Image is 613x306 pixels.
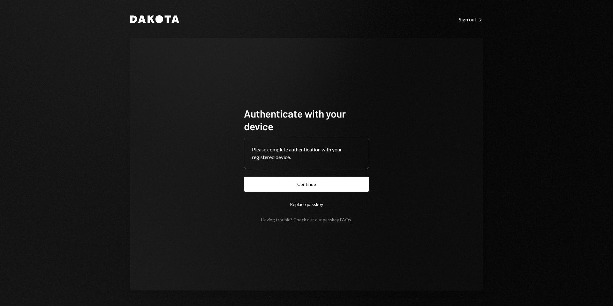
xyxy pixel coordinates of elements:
[244,197,369,212] button: Replace passkey
[323,217,351,223] a: passkey FAQs
[252,146,361,161] div: Please complete authentication with your registered device.
[244,107,369,133] h1: Authenticate with your device
[459,16,483,23] a: Sign out
[244,177,369,192] button: Continue
[261,217,352,222] div: Having trouble? Check out our .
